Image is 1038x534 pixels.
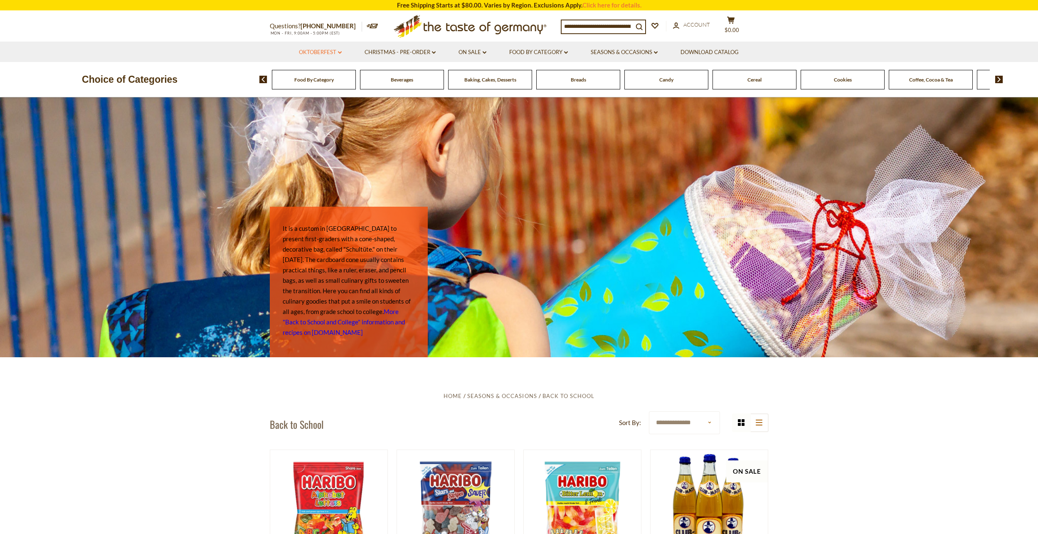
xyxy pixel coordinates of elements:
a: Food By Category [294,77,334,83]
p: Questions? [270,21,362,32]
a: Seasons & Occasions [467,393,537,399]
a: Seasons & Occasions [591,48,658,57]
label: Sort By: [619,418,641,428]
a: Cookies [834,77,852,83]
h1: Back to School [270,418,324,430]
span: Account [683,21,710,28]
a: Breads [571,77,586,83]
a: On Sale [459,48,486,57]
a: More "Back to School and College" information and recipes on [DOMAIN_NAME] [283,308,405,336]
a: Oktoberfest [299,48,342,57]
a: Food By Category [509,48,568,57]
a: Click here for details. [582,1,641,9]
a: Download Catalog [680,48,739,57]
a: Christmas - PRE-ORDER [365,48,436,57]
a: Coffee, Cocoa & Tea [909,77,953,83]
p: It is a custom in [GEOGRAPHIC_DATA] to present first-graders with a cone-shaped, decorative bag, ... [283,223,415,338]
a: Cereal [747,77,762,83]
a: Beverages [391,77,413,83]
a: Candy [659,77,673,83]
a: Back to School [542,393,594,399]
a: Account [673,20,710,30]
a: Baking, Cakes, Desserts [464,77,516,83]
a: Home [444,393,462,399]
a: [PHONE_NUMBER] [301,22,356,30]
button: $0.00 [719,16,744,37]
span: $0.00 [725,27,739,33]
img: previous arrow [259,76,267,83]
span: MON - FRI, 9:00AM - 5:00PM (EST) [270,31,340,35]
img: next arrow [995,76,1003,83]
